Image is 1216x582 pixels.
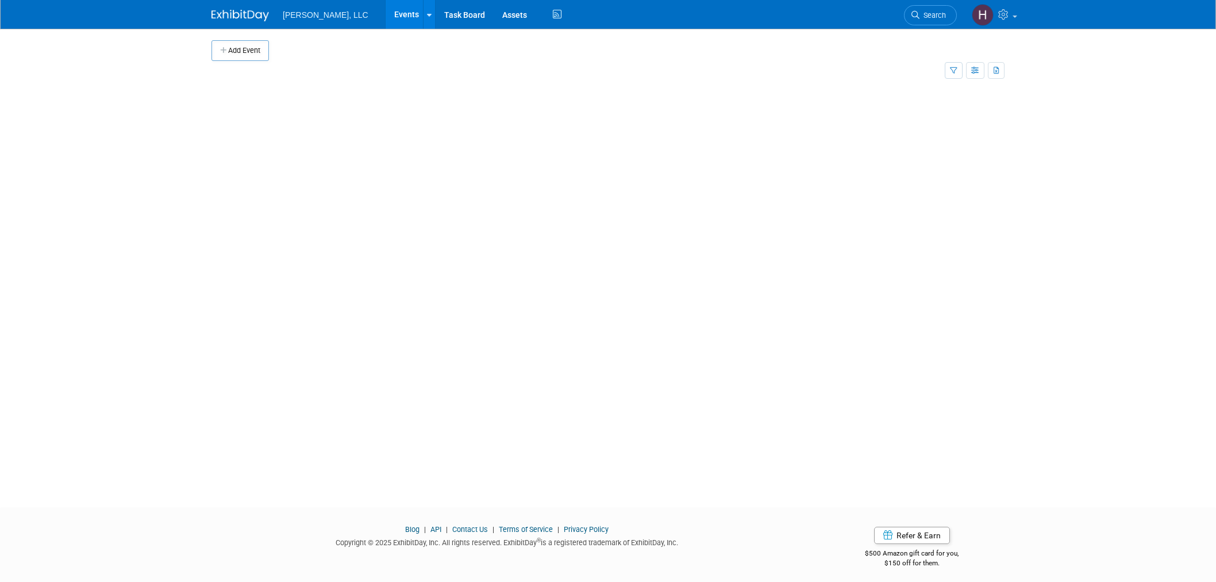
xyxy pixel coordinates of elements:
[405,525,420,534] a: Blog
[972,4,994,26] img: Hannah Mulholland
[452,525,488,534] a: Contact Us
[283,10,368,20] span: [PERSON_NAME], LLC
[819,541,1005,568] div: $500 Amazon gift card for you,
[537,537,541,543] sup: ®
[499,525,553,534] a: Terms of Service
[211,10,269,21] img: ExhibitDay
[874,527,950,544] a: Refer & Earn
[819,558,1005,568] div: $150 off for them.
[211,40,269,61] button: Add Event
[490,525,497,534] span: |
[904,5,957,25] a: Search
[211,535,802,548] div: Copyright © 2025 ExhibitDay, Inc. All rights reserved. ExhibitDay is a registered trademark of Ex...
[443,525,451,534] span: |
[564,525,609,534] a: Privacy Policy
[919,11,946,20] span: Search
[555,525,562,534] span: |
[421,525,429,534] span: |
[430,525,441,534] a: API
